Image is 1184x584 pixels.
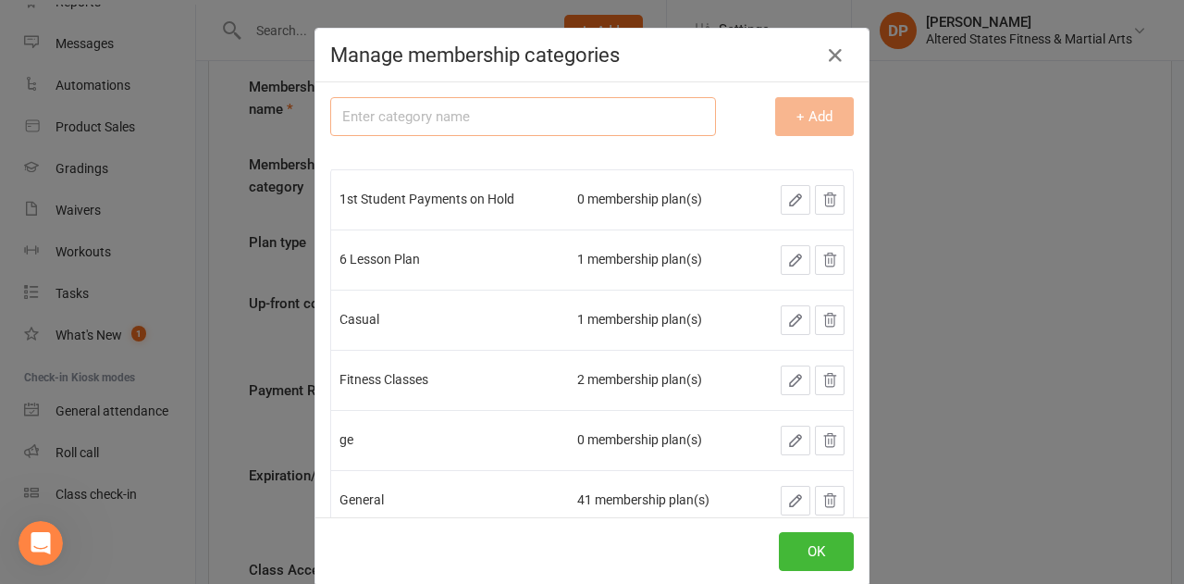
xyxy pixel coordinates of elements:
a: Source reference 143271: [119,323,134,338]
button: OK [779,532,854,571]
iframe: Intercom live chat [18,521,63,565]
button: Home [290,7,325,43]
a: Source reference 135682160: [82,323,97,338]
div: 1st Student Payments on Hold [339,193,561,206]
button: Close [820,41,850,70]
div: To generate a group list for semi-private clients or KU Kids karate students, use the custom repo... [15,74,355,350]
button: Send a message… [317,435,347,465]
div: Profile image for Jia [53,10,82,40]
div: 1 membership plan(s) [577,253,746,267]
button: Gif picker [58,442,73,457]
button: Upload attachment [88,442,103,457]
div: 6 Lesson Plan [339,253,561,267]
div: Casual [339,313,561,327]
a: Source reference 143309: [101,323,116,338]
div: Toby says… [15,352,355,407]
h1: Jia [90,9,107,23]
div: Fitness Classes [339,373,561,387]
div: 0 membership plan(s) [577,193,746,206]
div: Is that what you were looking for? [30,363,250,381]
div: To generate a group list for semi-private clients or KU Kids karate students, use the custom repo... [30,85,340,339]
p: Active 4h ago [90,23,172,42]
div: Is that what you were looking for? [15,352,265,392]
button: go back [12,7,47,43]
div: General [339,493,561,507]
div: Close [325,7,358,41]
div: 41 membership plan(s) [577,493,746,507]
div: 2 membership plan(s) [577,373,746,387]
div: 0 membership plan(s) [577,433,746,447]
button: Emoji picker [29,442,43,457]
input: Enter category name [330,97,716,136]
button: Start recording [117,442,132,457]
h4: Manage membership categories [330,43,854,67]
textarea: Message… [16,404,354,435]
div: 1 membership plan(s) [577,313,746,327]
div: Toby says… [15,74,355,352]
div: ge [339,433,561,447]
